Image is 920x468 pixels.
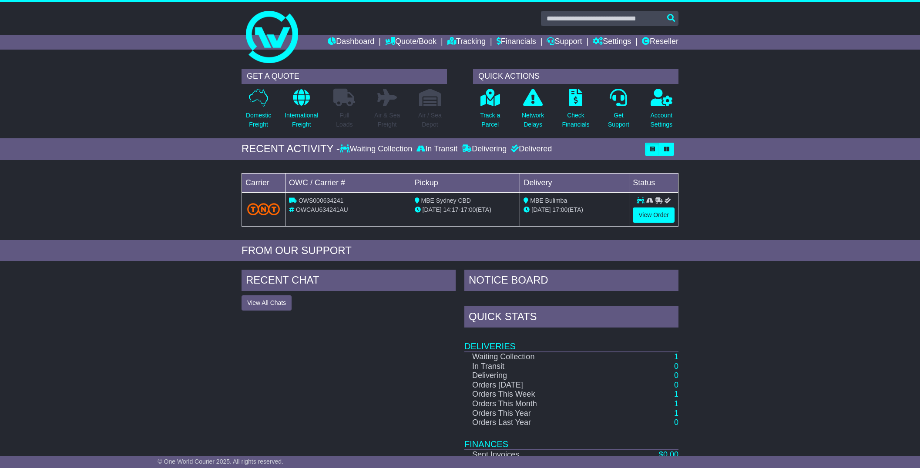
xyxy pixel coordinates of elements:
[674,352,678,361] a: 1
[509,144,552,154] div: Delivered
[464,371,620,381] td: Delivering
[520,173,629,192] td: Delivery
[562,111,590,129] p: Check Financials
[464,352,620,362] td: Waiting Collection
[285,111,318,129] p: International Freight
[418,111,442,129] p: Air / Sea Depot
[674,399,678,408] a: 1
[521,88,544,134] a: NetworkDelays
[650,88,673,134] a: AccountSettings
[414,144,460,154] div: In Transit
[374,111,400,129] p: Air & Sea Freight
[674,362,678,371] a: 0
[593,35,631,50] a: Settings
[562,88,590,134] a: CheckFinancials
[246,111,271,129] p: Domestic Freight
[385,35,436,50] a: Quote/Book
[423,206,442,213] span: [DATE]
[242,244,678,257] div: FROM OUR SUPPORT
[460,206,476,213] span: 17:00
[663,450,678,459] span: 0.00
[464,362,620,371] td: In Transit
[242,173,285,192] td: Carrier
[464,450,620,460] td: Sent Invoices
[411,173,520,192] td: Pickup
[642,35,678,50] a: Reseller
[608,88,630,134] a: GetSupport
[674,409,678,418] a: 1
[547,35,582,50] a: Support
[464,306,678,330] div: Quick Stats
[629,173,678,192] td: Status
[299,197,344,204] span: OWS000634241
[460,144,509,154] div: Delivering
[242,295,292,311] button: View All Chats
[242,143,340,155] div: RECENT ACTIVITY -
[284,88,319,134] a: InternationalFreight
[497,35,536,50] a: Financials
[674,371,678,380] a: 0
[415,205,517,214] div: - (ETA)
[464,428,678,450] td: Finances
[447,35,486,50] a: Tracking
[464,390,620,399] td: Orders This Week
[480,111,500,129] p: Track a Parcel
[552,206,567,213] span: 17:00
[464,330,678,352] td: Deliveries
[328,35,374,50] a: Dashboard
[464,409,620,418] td: Orders This Year
[524,205,625,214] div: (ETA)
[464,270,678,293] div: NOTICE BOARD
[674,381,678,389] a: 0
[674,390,678,398] a: 1
[158,458,283,465] span: © One World Courier 2025. All rights reserved.
[530,197,567,204] span: MBE Bulimba
[340,144,414,154] div: Waiting Collection
[473,69,678,84] div: QUICK ACTIONS
[480,88,500,134] a: Track aParcel
[522,111,544,129] p: Network Delays
[608,111,629,129] p: Get Support
[531,206,551,213] span: [DATE]
[674,418,678,427] a: 0
[651,111,673,129] p: Account Settings
[633,207,675,223] a: View Order
[285,173,411,192] td: OWC / Carrier #
[464,399,620,409] td: Orders This Month
[464,381,620,390] td: Orders [DATE]
[659,450,678,459] a: $0.00
[464,418,620,428] td: Orders Last Year
[242,270,456,293] div: RECENT CHAT
[443,206,459,213] span: 14:17
[296,206,348,213] span: OWCAU634241AU
[333,111,355,129] p: Full Loads
[242,69,447,84] div: GET A QUOTE
[421,197,471,204] span: MBE Sydney CBD
[245,88,272,134] a: DomesticFreight
[247,203,280,215] img: TNT_Domestic.png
